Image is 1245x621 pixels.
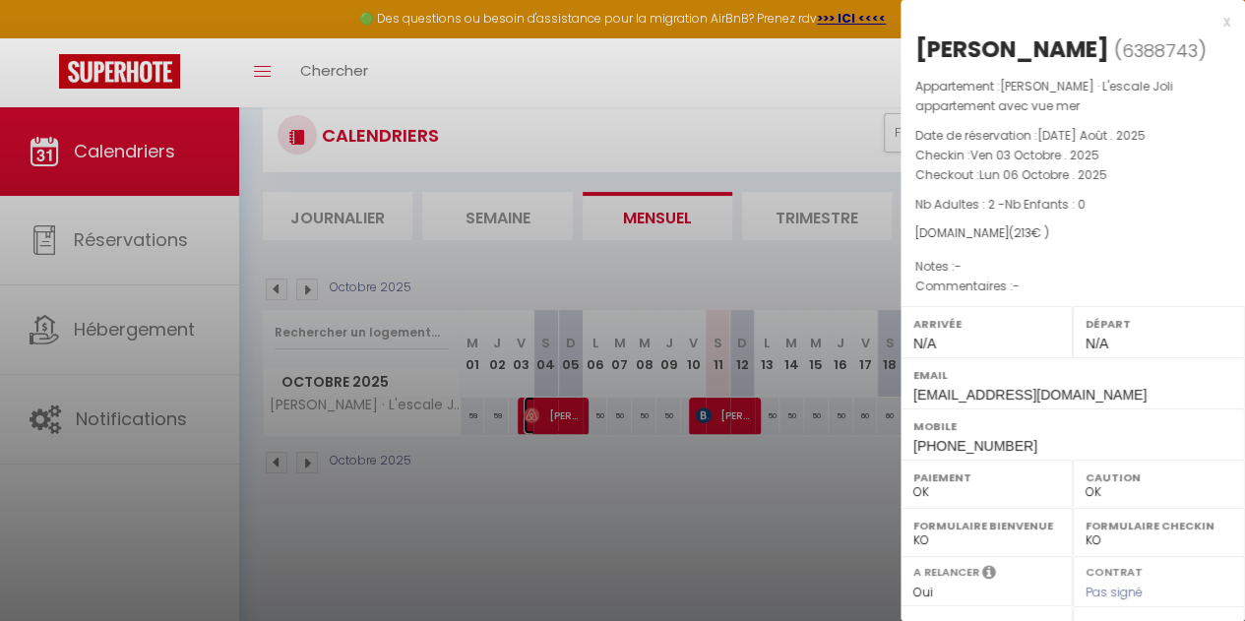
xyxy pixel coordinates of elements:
[915,257,1230,277] p: Notes :
[913,467,1060,487] label: Paiement
[970,147,1099,163] span: Ven 03 Octobre . 2025
[1086,564,1143,577] label: Contrat
[979,166,1107,183] span: Lun 06 Octobre . 2025
[1086,516,1232,535] label: Formulaire Checkin
[1037,127,1146,144] span: [DATE] Août . 2025
[913,564,979,581] label: A relancer
[915,277,1230,296] p: Commentaires :
[982,564,996,586] i: Sélectionner OUI si vous souhaiter envoyer les séquences de messages post-checkout
[1005,196,1086,213] span: Nb Enfants : 0
[915,77,1230,116] p: Appartement :
[901,10,1230,33] div: x
[913,516,1060,535] label: Formulaire Bienvenue
[913,314,1060,334] label: Arrivée
[915,196,1086,213] span: Nb Adultes : 2 -
[1086,584,1143,600] span: Pas signé
[913,416,1232,436] label: Mobile
[1009,224,1049,241] span: ( € )
[913,387,1147,403] span: [EMAIL_ADDRESS][DOMAIN_NAME]
[915,78,1173,114] span: [PERSON_NAME] · L'escale Joli appartement avec vue mer
[1114,36,1207,64] span: ( )
[1122,38,1198,63] span: 6388743
[915,224,1230,243] div: [DOMAIN_NAME]
[1086,314,1232,334] label: Départ
[915,146,1230,165] p: Checkin :
[913,336,936,351] span: N/A
[915,165,1230,185] p: Checkout :
[1086,467,1232,487] label: Caution
[913,438,1037,454] span: [PHONE_NUMBER]
[915,126,1230,146] p: Date de réservation :
[955,258,962,275] span: -
[915,33,1109,65] div: [PERSON_NAME]
[1013,278,1020,294] span: -
[913,365,1232,385] label: Email
[1086,336,1108,351] span: N/A
[1014,224,1031,241] span: 213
